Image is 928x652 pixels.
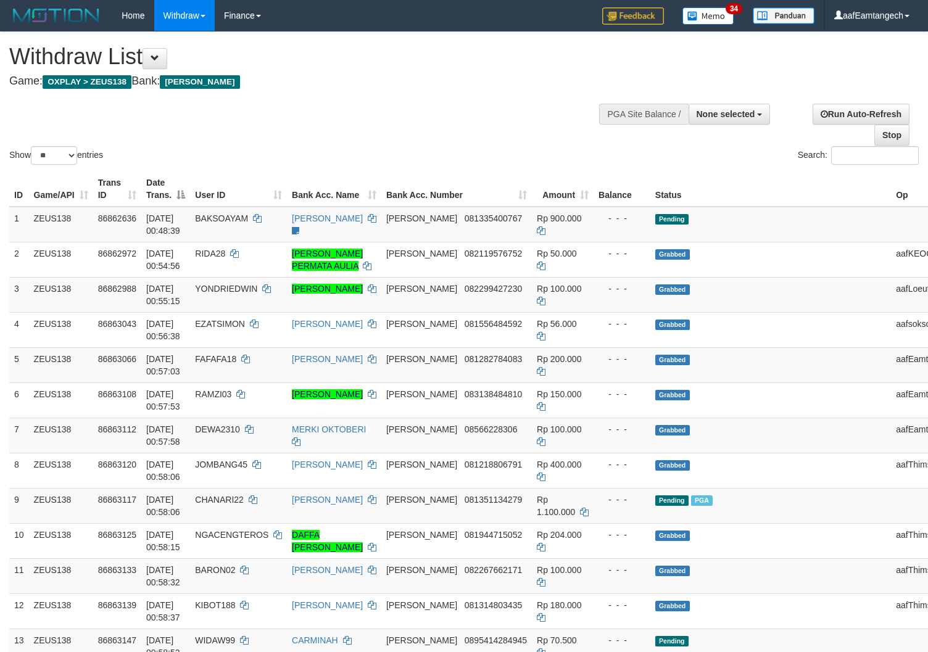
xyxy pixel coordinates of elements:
[813,104,909,125] a: Run Auto-Refresh
[160,75,239,89] span: [PERSON_NAME]
[465,389,522,399] span: Copy 083138484810 to clipboard
[691,495,713,506] span: Marked by aafchomsokheang
[195,635,235,645] span: WIDAW99
[537,460,581,469] span: Rp 400.000
[537,565,581,575] span: Rp 100.000
[9,277,29,312] td: 3
[29,277,93,312] td: ZEUS138
[602,7,664,25] img: Feedback.jpg
[29,312,93,347] td: ZEUS138
[146,284,180,306] span: [DATE] 00:55:15
[292,635,338,645] a: CARMINAH
[195,389,231,399] span: RAMZI03
[29,207,93,242] td: ZEUS138
[386,424,457,434] span: [PERSON_NAME]
[9,312,29,347] td: 4
[195,354,236,364] span: FAFAFA18
[146,319,180,341] span: [DATE] 00:56:38
[753,7,814,24] img: panduan.png
[599,247,645,260] div: - - -
[9,44,607,69] h1: Withdraw List
[9,75,607,88] h4: Game: Bank:
[292,530,363,552] a: DAFFA [PERSON_NAME]
[195,600,235,610] span: KIBOT188
[195,530,268,540] span: NGACENGTEROS
[650,171,891,207] th: Status
[31,146,77,165] select: Showentries
[465,565,522,575] span: Copy 082267662171 to clipboard
[9,382,29,418] td: 6
[465,213,522,223] span: Copy 081335400767 to clipboard
[594,171,650,207] th: Balance
[655,425,690,435] span: Grabbed
[146,249,180,271] span: [DATE] 00:54:56
[465,319,522,329] span: Copy 081556484592 to clipboard
[465,284,522,294] span: Copy 082299427230 to clipboard
[599,493,645,506] div: - - -
[655,320,690,330] span: Grabbed
[726,3,742,14] span: 34
[386,284,457,294] span: [PERSON_NAME]
[98,354,136,364] span: 86863066
[537,600,581,610] span: Rp 180.000
[292,213,363,223] a: [PERSON_NAME]
[29,242,93,277] td: ZEUS138
[9,242,29,277] td: 2
[655,214,689,225] span: Pending
[386,460,457,469] span: [PERSON_NAME]
[292,319,363,329] a: [PERSON_NAME]
[599,529,645,541] div: - - -
[9,488,29,523] td: 9
[29,558,93,593] td: ZEUS138
[98,389,136,399] span: 86863108
[9,146,103,165] label: Show entries
[98,565,136,575] span: 86863133
[874,125,909,146] a: Stop
[292,460,363,469] a: [PERSON_NAME]
[655,566,690,576] span: Grabbed
[292,495,363,505] a: [PERSON_NAME]
[9,558,29,593] td: 11
[689,104,771,125] button: None selected
[146,600,180,622] span: [DATE] 00:58:37
[599,458,645,471] div: - - -
[9,6,103,25] img: MOTION_logo.png
[43,75,131,89] span: OXPLAY > ZEUS138
[292,284,363,294] a: [PERSON_NAME]
[98,249,136,258] span: 86862972
[655,249,690,260] span: Grabbed
[599,353,645,365] div: - - -
[29,593,93,629] td: ZEUS138
[9,593,29,629] td: 12
[98,284,136,294] span: 86862988
[537,284,581,294] span: Rp 100.000
[655,355,690,365] span: Grabbed
[386,600,457,610] span: [PERSON_NAME]
[146,565,180,587] span: [DATE] 00:58:32
[655,390,690,400] span: Grabbed
[798,146,919,165] label: Search:
[146,354,180,376] span: [DATE] 00:57:03
[386,354,457,364] span: [PERSON_NAME]
[537,213,581,223] span: Rp 900.000
[599,423,645,435] div: - - -
[292,600,363,610] a: [PERSON_NAME]
[537,354,581,364] span: Rp 200.000
[195,424,240,434] span: DEWA2310
[465,249,522,258] span: Copy 082119576752 to clipboard
[599,599,645,611] div: - - -
[386,389,457,399] span: [PERSON_NAME]
[599,283,645,295] div: - - -
[29,523,93,558] td: ZEUS138
[655,636,689,646] span: Pending
[195,249,225,258] span: RIDA28
[190,171,287,207] th: User ID: activate to sort column ascending
[386,635,457,645] span: [PERSON_NAME]
[9,171,29,207] th: ID
[831,146,919,165] input: Search:
[195,213,248,223] span: BAKSOAYAM
[465,635,527,645] span: Copy 0895414284945 to clipboard
[599,634,645,646] div: - - -
[98,424,136,434] span: 86863112
[537,319,577,329] span: Rp 56.000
